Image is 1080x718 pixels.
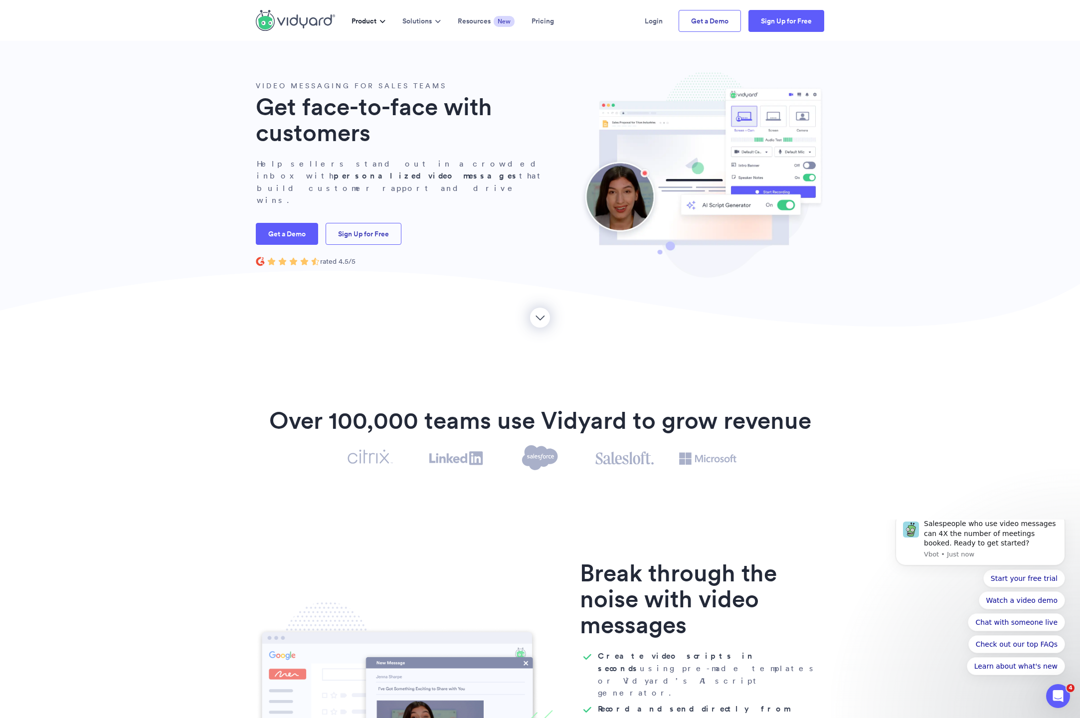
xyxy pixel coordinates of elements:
a: Sign Up for Free [748,10,824,32]
h1: Get face-to-face with customers [256,94,557,146]
iframe: Intercom live chat [1046,684,1070,708]
div: Video Messaging for Sales Teams [256,80,557,91]
button: Quick reply: Watch a video demo [98,72,184,90]
img: Profile image for Vbot [22,2,38,18]
button: Quick reply: Learn about what's new [86,138,184,156]
a: Get a Demo [679,10,741,32]
button: Solutions [394,0,449,41]
img: Vidyard Video Creation [580,71,824,278]
div: rated 4.5/5 [320,258,356,265]
h2: Break through the noise with video messages [580,560,824,638]
span: 4 [1067,684,1075,692]
button: Quick reply: Start your free trial [103,50,184,68]
p: Help sellers stand out in a crowded inbox with that build customer rapport and drive wins. [257,158,556,206]
button: Resources [449,0,508,41]
li: using pre-made templates or Vidyard’s AI script generator. [580,650,824,699]
div: Rated 4.5 stars out of 5 [267,258,356,265]
strong: personalized video messages [334,171,519,181]
button: Product [343,0,394,41]
div: Quick reply options [15,50,184,156]
a: Login [636,0,671,41]
a: Get a Demo [256,223,318,245]
iframe: Intercom notifications message [881,520,1080,691]
strong: Create video scripts in seconds [598,651,755,674]
a: rated 4.5/5 [248,255,549,268]
a: Sign Up for Free [326,223,401,245]
button: Quick reply: Chat with someone live [87,94,184,112]
p: Message from Vbot, sent Just now [43,30,177,39]
a: Pricing [523,0,562,41]
h2: Over 100,000 teams use Vidyard to grow revenue [256,407,824,433]
button: Quick reply: Check out our top FAQs [88,116,184,134]
a: View more [530,308,550,328]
